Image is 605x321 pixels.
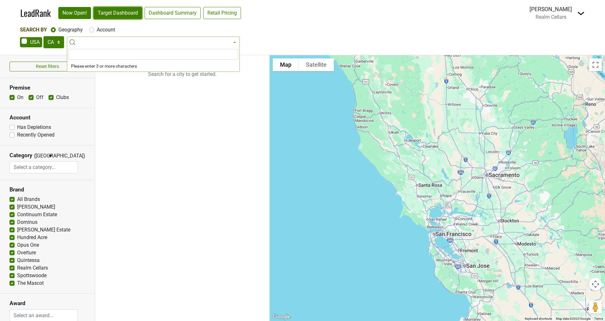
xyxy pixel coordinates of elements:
[17,264,48,272] label: Realm Cellars
[145,7,201,19] a: Dashboard Summary
[58,26,83,34] label: Geography
[17,226,70,234] label: [PERSON_NAME] Estate
[58,7,91,19] a: Now Open!
[589,301,602,313] button: Drag Pegman onto the map to open Street View
[20,6,51,20] a: LeadRank
[10,152,32,159] h3: Category
[536,14,566,20] span: Realm Cellars
[97,26,115,34] label: Account
[271,313,292,321] img: Google
[273,58,299,71] button: Show street map
[299,58,334,71] button: Show satellite imagery
[10,300,85,307] h3: Award
[203,7,241,19] a: Retail Pricing
[525,317,552,321] button: Keyboard shortcuts
[530,5,572,13] div: [PERSON_NAME]
[10,62,85,71] button: Reset filters
[95,55,270,93] p: Search for a city to get started.
[48,153,53,159] span: ▼
[589,278,602,291] button: Map camera controls
[589,58,602,71] button: Toggle fullscreen view
[17,124,51,131] label: Has Depletions
[34,152,47,161] span: ([GEOGRAPHIC_DATA])
[20,27,47,33] span: Search By
[556,317,590,320] span: Map data ©2025 Google
[10,84,85,91] h3: Premise
[56,94,69,101] label: Clubs
[271,313,292,321] a: Open this area in Google Maps (opens a new window)
[594,317,603,320] a: Terms (opens in new tab)
[577,10,585,17] img: Dropdown Menu
[17,257,40,264] label: Quintessa
[17,241,39,249] label: Opus One
[17,272,47,279] label: Spottswoode
[17,94,23,101] label: On
[17,249,36,257] label: Overture
[67,61,239,71] li: Please enter 3 or more characters
[17,218,37,226] label: Dominus
[10,186,85,193] h3: Brand
[17,234,47,241] label: Hundred Acre
[17,196,40,203] label: All Brands
[17,203,55,211] label: [PERSON_NAME]
[17,211,57,218] label: Continuum Estate
[94,7,142,19] a: Target Dashboard
[10,114,85,121] h3: Account
[10,161,78,173] input: Select a category...
[17,279,44,287] label: The Mascot
[17,131,55,139] label: Recently Opened
[36,94,43,101] label: Off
